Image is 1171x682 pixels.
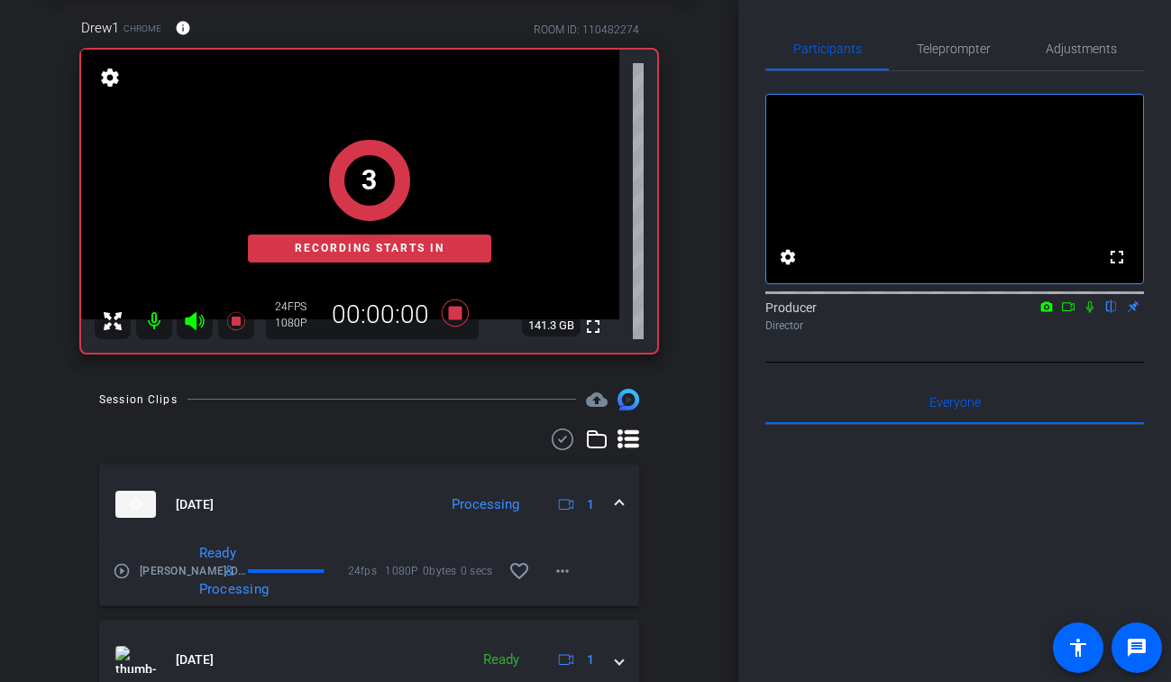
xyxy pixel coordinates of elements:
mat-expansion-panel-header: thumb-nail[DATE]Processing1 [99,465,639,544]
div: Director [765,318,1144,334]
mat-icon: fullscreen [1106,246,1128,268]
mat-icon: more_horiz [552,560,573,582]
mat-icon: play_circle_outline [113,562,131,580]
span: 0bytes [423,562,461,580]
mat-icon: message [1126,637,1148,659]
div: 24 [275,300,320,314]
div: 00:00:00 [320,300,441,330]
div: Ready [474,650,528,670]
span: Chrome [124,22,161,35]
span: [PERSON_NAME]-Drew1-2025-10-14-11-25-14-799-0 [140,562,246,580]
img: Session clips [618,389,639,410]
mat-icon: cloud_upload [586,389,608,410]
div: ROOM ID: 110482274 [534,22,639,38]
div: 3 [361,160,377,200]
mat-icon: settings [777,246,799,268]
span: Adjustments [1046,42,1117,55]
span: Participants [793,42,862,55]
span: 24fps [348,562,386,580]
mat-icon: settings [97,67,123,88]
div: Ready & Processing [190,544,242,598]
span: 141.3 GB [522,315,581,336]
mat-icon: flip [1101,298,1122,314]
mat-icon: favorite_border [508,560,530,582]
span: Drew1 [81,18,119,38]
span: 1 [587,495,594,514]
span: Destinations for your clips [586,389,608,410]
span: 0 secs [461,562,499,580]
div: Recording starts in [248,235,491,263]
div: thumb-nail[DATE]Processing1 [99,544,639,606]
mat-icon: info [175,20,191,36]
span: Teleprompter [917,42,991,55]
div: Session Clips [99,391,178,409]
img: thumb-nail [115,491,156,518]
div: Producer [765,299,1144,334]
span: [DATE] [176,495,214,514]
span: 1080P [385,562,423,580]
img: thumb-nail [115,646,156,673]
span: FPS [288,300,306,313]
span: Everyone [929,396,981,409]
div: Processing [443,494,528,515]
div: 1080P [275,316,320,330]
span: [DATE] [176,650,214,669]
span: 1 [587,650,594,669]
mat-icon: accessibility [1067,637,1089,659]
